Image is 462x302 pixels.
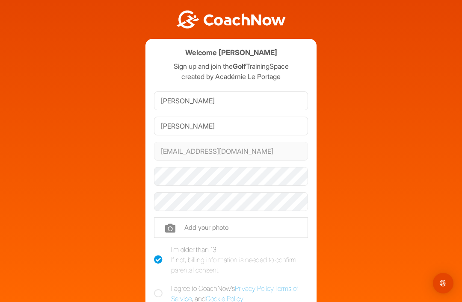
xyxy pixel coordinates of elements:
[171,244,308,275] div: I'm older than 13
[185,47,277,58] h4: Welcome [PERSON_NAME]
[154,61,308,71] p: Sign up and join the TrainingSpace
[154,142,308,161] input: Email
[171,255,308,275] div: If not, billing information is needed to confirm parental consent.
[175,10,287,29] img: BwLJSsUCoWCh5upNqxVrqldRgqLPVwmV24tXu5FoVAoFEpwwqQ3VIfuoInZCoVCoTD4vwADAC3ZFMkVEQFDAAAAAElFTkSuQmCC
[433,273,453,293] div: Open Intercom Messenger
[154,117,308,135] input: Last Name
[233,62,246,70] strong: Golf
[235,284,273,293] a: Privacy Policy
[154,91,308,110] input: First Name
[154,71,308,82] p: created by Académie Le Portage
